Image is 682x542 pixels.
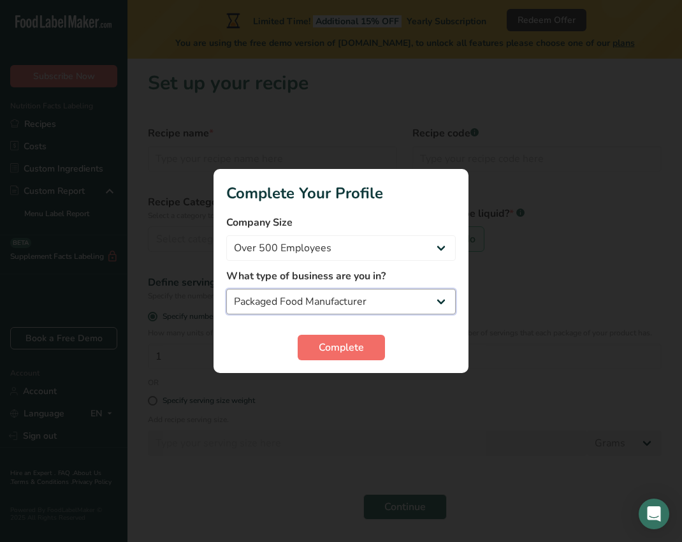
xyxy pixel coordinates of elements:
span: Complete [319,340,364,355]
label: What type of business are you in? [226,268,456,284]
h1: Complete Your Profile [226,182,456,205]
button: Complete [298,335,385,360]
div: Open Intercom Messenger [639,499,669,529]
label: Company Size [226,215,456,230]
